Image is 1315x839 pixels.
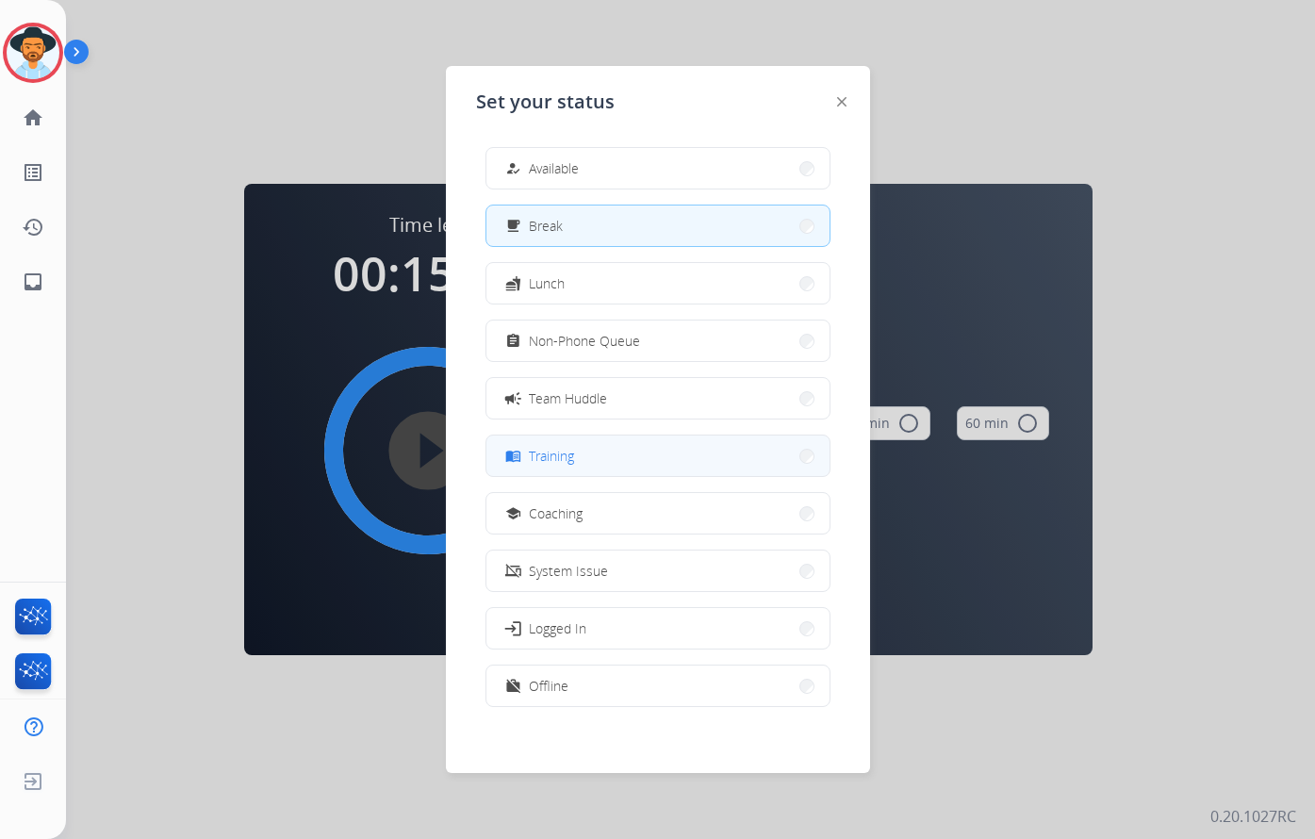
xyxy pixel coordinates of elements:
span: Break [529,216,563,236]
span: Training [529,446,574,466]
button: Break [486,206,830,246]
span: Set your status [476,89,615,115]
span: Available [529,158,579,178]
mat-icon: assignment [504,333,520,349]
mat-icon: work_off [504,678,520,694]
button: System Issue [486,551,830,591]
button: Available [486,148,830,189]
mat-icon: free_breakfast [504,218,520,234]
mat-icon: list_alt [22,161,44,184]
span: System Issue [529,561,608,581]
mat-icon: school [504,505,520,521]
p: 0.20.1027RC [1210,805,1296,828]
button: Team Huddle [486,378,830,419]
button: Coaching [486,493,830,534]
button: Logged In [486,608,830,649]
mat-icon: campaign [502,388,521,407]
mat-icon: phonelink_off [504,563,520,579]
button: Lunch [486,263,830,304]
img: close-button [837,97,847,107]
span: Coaching [529,503,583,523]
span: Lunch [529,273,565,293]
mat-icon: menu_book [504,448,520,464]
mat-icon: home [22,107,44,129]
button: Training [486,436,830,476]
mat-icon: login [502,618,521,637]
button: Non-Phone Queue [486,321,830,361]
mat-icon: fastfood [504,275,520,291]
span: Offline [529,676,568,696]
span: Team Huddle [529,388,607,408]
mat-icon: how_to_reg [504,160,520,176]
mat-icon: inbox [22,271,44,293]
span: Non-Phone Queue [529,331,640,351]
span: Logged In [529,618,586,638]
img: avatar [7,26,59,79]
button: Offline [486,666,830,706]
mat-icon: history [22,216,44,239]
